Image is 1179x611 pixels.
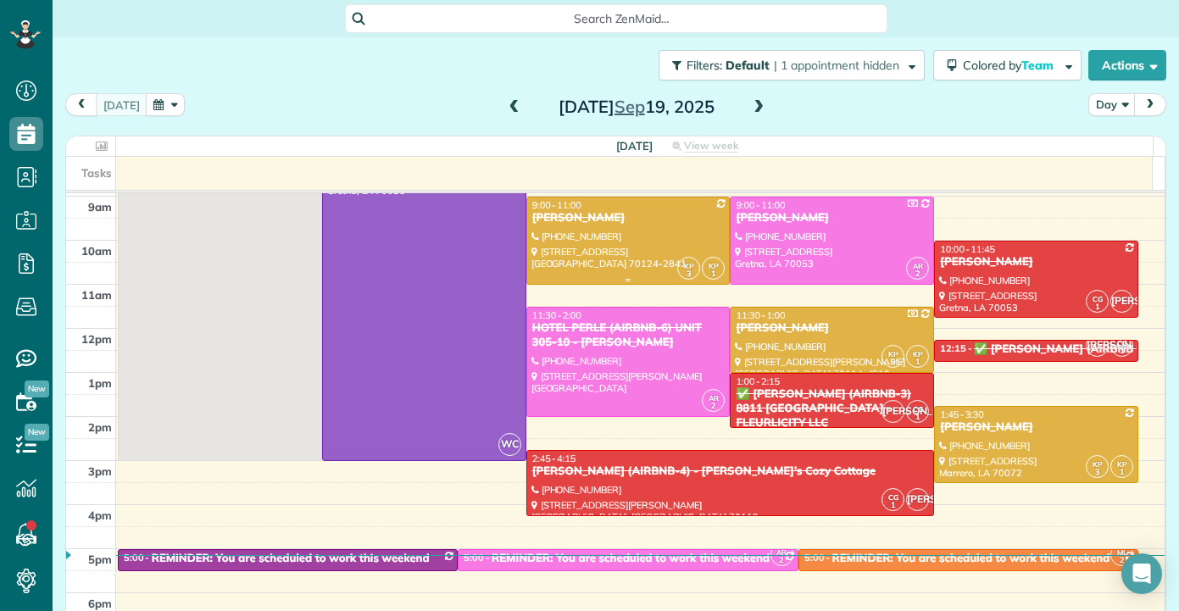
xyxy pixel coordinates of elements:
[88,376,112,390] span: 1pm
[531,464,930,479] div: [PERSON_NAME] (AIRBNB-4) - [PERSON_NAME]’s Cozy Cottage
[888,492,898,502] span: CG
[913,349,923,358] span: KP
[678,266,699,282] small: 3
[888,349,898,358] span: KP
[492,552,770,566] div: REMINDER: You are scheduled to work this weekend
[939,420,1133,435] div: [PERSON_NAME]
[735,387,929,430] div: ✅ [PERSON_NAME] (AIRBNB-3) 8811 [GEOGRAPHIC_DATA] - FLEURLICITY LLC
[81,166,112,180] span: Tasks
[498,433,521,456] span: WC
[881,400,904,423] span: [PERSON_NAME]
[1093,294,1103,303] span: CG
[684,139,738,153] span: View week
[684,261,694,270] span: KP
[88,420,112,434] span: 2pm
[1117,459,1127,469] span: KP
[1088,93,1136,116] button: Day
[531,211,726,225] div: [PERSON_NAME]
[81,244,112,258] span: 10am
[703,266,724,282] small: 1
[88,553,112,566] span: 5pm
[882,354,904,370] small: 3
[687,58,722,73] span: Filters:
[906,488,929,511] span: [PERSON_NAME]
[616,139,653,153] span: [DATE]
[703,398,724,414] small: 2
[709,393,719,403] span: AR
[81,332,112,346] span: 12pm
[940,243,995,255] span: 10:00 - 11:45
[736,375,780,387] span: 1:00 - 2:15
[726,58,770,73] span: Default
[1111,553,1132,569] small: 2
[963,58,1059,73] span: Colored by
[913,404,923,414] span: CG
[1111,343,1132,359] small: 1
[88,597,112,610] span: 6pm
[735,321,929,336] div: [PERSON_NAME]
[65,93,97,116] button: prev
[882,497,904,514] small: 1
[532,199,581,211] span: 9:00 - 11:00
[25,380,49,397] span: New
[88,200,112,214] span: 9am
[96,93,147,116] button: [DATE]
[532,453,576,464] span: 2:45 - 4:15
[774,58,899,73] span: | 1 appointment hidden
[709,261,719,270] span: KP
[831,552,1109,566] div: REMINDER: You are scheduled to work this weekend
[940,408,984,420] span: 1:45 - 3:30
[1093,459,1103,469] span: KP
[1021,58,1056,73] span: Team
[650,50,925,81] a: Filters: Default | 1 appointment hidden
[531,321,726,350] div: HOTEL PERLE (AIRBNB-6) UNIT 305-10 - [PERSON_NAME]
[1086,334,1109,357] span: [PERSON_NAME]
[152,552,430,566] div: REMINDER: You are scheduled to work this weekend
[939,255,1133,269] div: [PERSON_NAME]
[88,464,112,478] span: 3pm
[771,553,792,569] small: 2
[88,508,112,522] span: 4pm
[25,424,49,441] span: New
[81,288,112,302] span: 11am
[736,199,785,211] span: 9:00 - 11:00
[1111,464,1132,480] small: 1
[933,50,1082,81] button: Colored byTeam
[913,261,923,270] span: AR
[907,354,928,370] small: 1
[1110,290,1133,313] span: [PERSON_NAME]
[1088,50,1166,81] button: Actions
[659,50,925,81] button: Filters: Default | 1 appointment hidden
[907,409,928,425] small: 1
[1087,464,1108,480] small: 3
[1087,299,1108,315] small: 1
[531,97,742,116] h2: [DATE] 19, 2025
[736,309,785,321] span: 11:30 - 1:00
[1134,93,1166,116] button: next
[615,96,645,117] span: Sep
[532,309,581,321] span: 11:30 - 2:00
[1121,553,1162,594] div: Open Intercom Messenger
[735,211,929,225] div: [PERSON_NAME]
[907,266,928,282] small: 2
